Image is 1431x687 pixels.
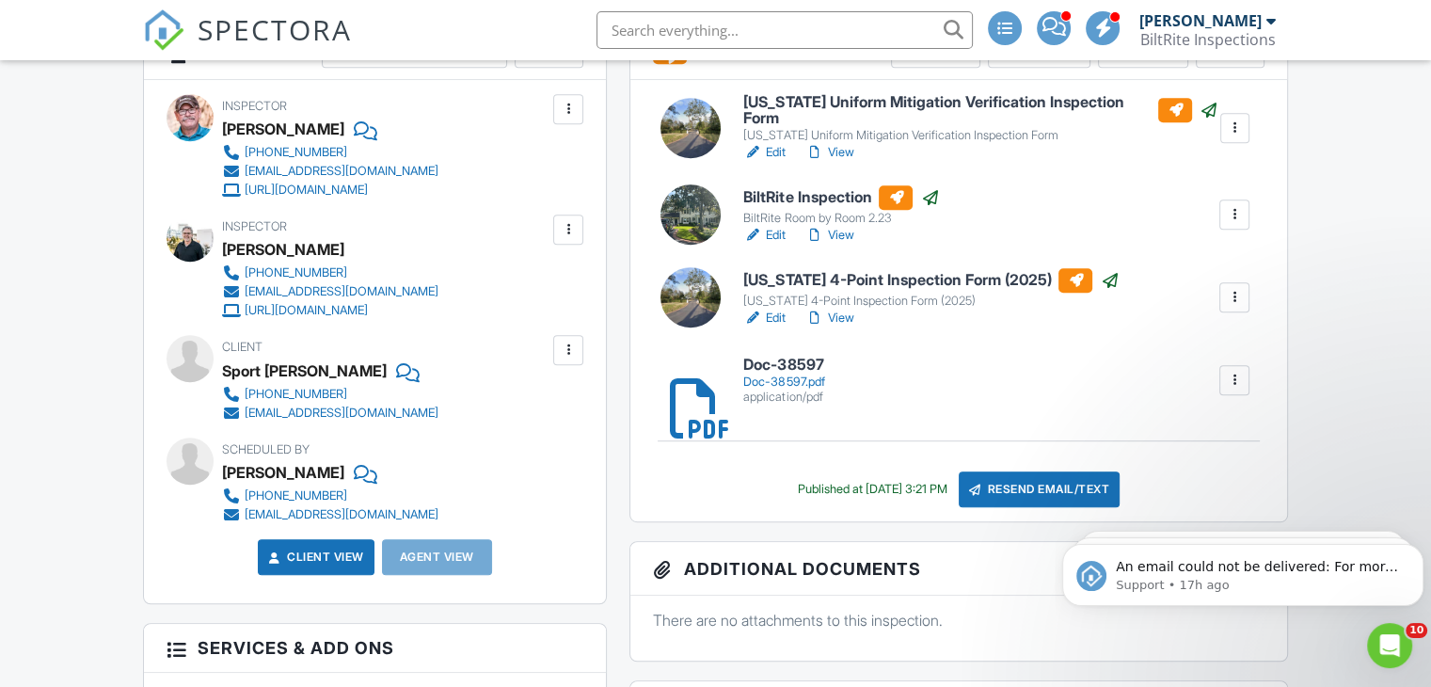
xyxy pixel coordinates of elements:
[222,264,438,282] a: [PHONE_NUMBER]
[743,94,1217,144] a: [US_STATE] Uniform Mitigation Verification Inspection Form [US_STATE] Uniform Mitigation Verifica...
[1055,504,1431,636] iframe: Intercom notifications message
[743,211,939,226] div: BiltRite Room by Room 2.23
[222,505,438,524] a: [EMAIL_ADDRESS][DOMAIN_NAME]
[222,162,438,181] a: [EMAIL_ADDRESS][DOMAIN_NAME]
[222,404,438,423] a: [EMAIL_ADDRESS][DOMAIN_NAME]
[143,25,352,65] a: SPECTORA
[144,624,606,673] h3: Services & Add ons
[804,143,853,162] a: View
[245,488,347,503] div: [PHONE_NUMBER]
[264,548,364,567] a: Client View
[222,357,387,385] div: Sport [PERSON_NAME]
[222,487,438,505] a: [PHONE_NUMBER]
[630,542,1287,596] h3: Additional Documents
[804,226,853,245] a: View
[143,9,184,51] img: The Best Home Inspection Software - Spectora
[743,94,1217,127] h6: [US_STATE] Uniform Mitigation Verification Inspection Form
[245,164,438,179] div: [EMAIL_ADDRESS][DOMAIN_NAME]
[222,143,438,162] a: [PHONE_NUMBER]
[245,265,347,280] div: [PHONE_NUMBER]
[798,482,947,497] div: Published at [DATE] 3:21 PM
[222,458,344,487] div: [PERSON_NAME]
[743,357,824,374] h6: Doc-38597
[1367,623,1412,668] iframe: Intercom live chat
[245,303,368,318] div: [URL][DOMAIN_NAME]
[222,301,438,320] a: [URL][DOMAIN_NAME]
[959,471,1121,507] div: Resend Email/Text
[245,145,347,160] div: [PHONE_NUMBER]
[1139,11,1262,30] div: [PERSON_NAME]
[222,385,438,404] a: [PHONE_NUMBER]
[743,390,824,405] div: application/pdf
[245,387,347,402] div: [PHONE_NUMBER]
[222,99,287,113] span: Inspector
[1406,623,1427,638] span: 10
[743,128,1217,143] div: [US_STATE] Uniform Mitigation Verification Inspection Form
[222,235,344,264] div: [PERSON_NAME]
[743,185,939,227] a: BiltRite Inspection BiltRite Room by Room 2.23
[245,183,368,198] div: [URL][DOMAIN_NAME]
[804,309,853,328] a: View
[743,309,786,328] a: Edit
[222,442,310,456] span: Scheduled By
[222,282,438,301] a: [EMAIL_ADDRESS][DOMAIN_NAME]
[245,284,438,299] div: [EMAIL_ADDRESS][DOMAIN_NAME]
[222,340,262,354] span: Client
[743,268,1119,293] h6: [US_STATE] 4-Point Inspection Form (2025)
[245,507,438,522] div: [EMAIL_ADDRESS][DOMAIN_NAME]
[1140,30,1276,49] div: BiltRite Inspections
[222,181,438,200] a: [URL][DOMAIN_NAME]
[743,143,786,162] a: Edit
[743,226,786,245] a: Edit
[653,610,1264,631] p: There are no attachments to this inspection.
[743,185,939,210] h6: BiltRite Inspection
[743,375,824,390] div: Doc-38597.pdf
[222,219,287,233] span: Inspector
[743,357,824,405] a: Doc-38597 Doc-38597.pdf application/pdf
[245,406,438,421] div: [EMAIL_ADDRESS][DOMAIN_NAME]
[743,294,1119,309] div: [US_STATE] 4-Point Inspection Form (2025)
[743,268,1119,310] a: [US_STATE] 4-Point Inspection Form (2025) [US_STATE] 4-Point Inspection Form (2025)
[596,11,973,49] input: Search everything...
[198,9,352,49] span: SPECTORA
[222,115,344,143] div: [PERSON_NAME]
